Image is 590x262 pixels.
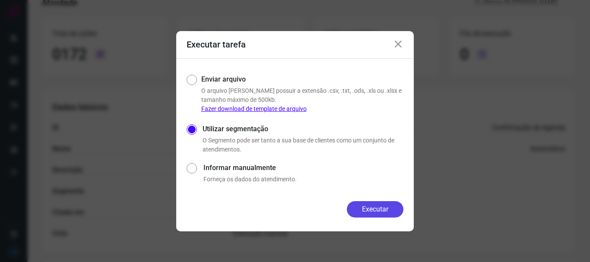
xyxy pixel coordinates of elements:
[203,163,403,173] label: Informar manualmente
[201,105,307,112] a: Fazer download de template de arquivo
[203,136,403,154] p: O Segmento pode ser tanto a sua base de clientes como um conjunto de atendimentos.
[201,86,403,114] p: O arquivo [PERSON_NAME] possuir a extensão .csv, .txt, .ods, .xls ou .xlsx e tamanho máximo de 50...
[201,74,246,85] label: Enviar arquivo
[187,39,246,50] h3: Executar tarefa
[347,201,403,218] button: Executar
[203,175,403,184] p: Forneça os dados do atendimento.
[203,124,403,134] label: Utilizar segmentação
